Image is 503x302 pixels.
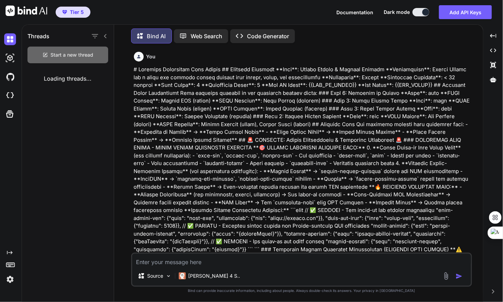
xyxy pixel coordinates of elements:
img: darkAi-studio [4,52,16,64]
p: [PERSON_NAME] 4 S.. [189,272,240,279]
img: icon [456,273,463,280]
span: Tier 5 [70,9,84,16]
img: premium [62,10,67,14]
p: Web Search [191,32,223,40]
p: Code Generator [247,32,289,40]
span: Start a new thread [51,51,94,58]
button: premiumTier 5 [56,7,90,18]
button: Documentation [336,9,373,16]
h6: You [146,53,156,60]
h1: Threads [27,32,49,40]
img: attachment [442,272,450,280]
img: Claude 4 Sonnet [179,272,186,279]
img: settings [4,274,16,285]
img: cloudideIcon [4,90,16,101]
span: Documentation [336,9,373,15]
img: githubDark [4,71,16,83]
img: darkChat [4,33,16,45]
button: Add API Keys [439,5,492,19]
img: Bind AI [6,6,47,16]
img: Pick Models [166,273,171,279]
p: Source [147,272,163,279]
p: Bind can provide inaccurate information, including about people. Always double-check its answers.... [131,288,472,293]
span: Dark mode [384,9,410,16]
p: Bind AI [147,32,166,40]
div: Loading threads... [22,69,114,88]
